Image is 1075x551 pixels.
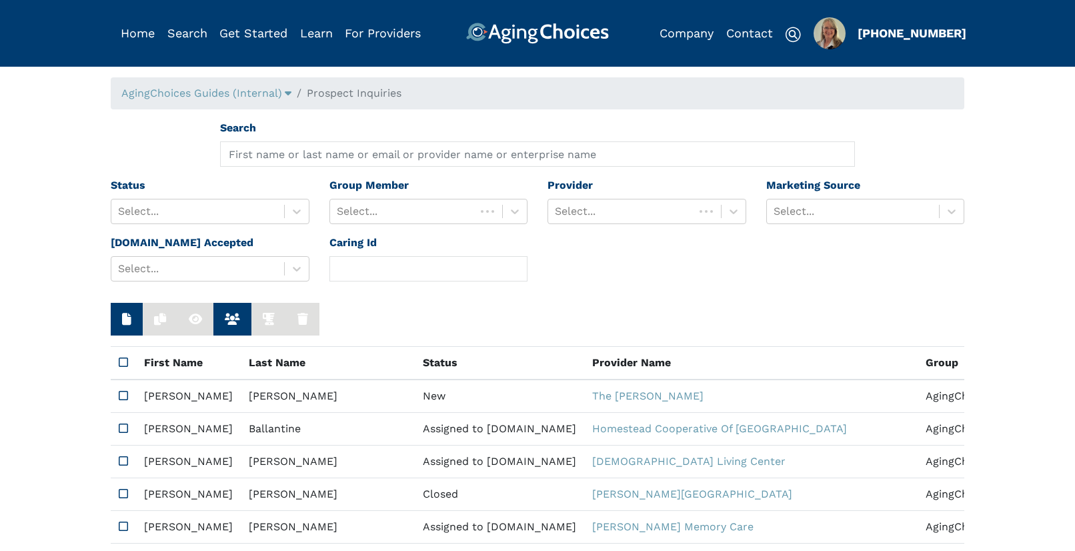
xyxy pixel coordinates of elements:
img: search-icon.svg [785,27,801,43]
td: [PERSON_NAME] [136,380,241,413]
label: Search [220,120,256,136]
button: New [111,303,143,336]
label: Group Member [329,177,409,193]
td: [PERSON_NAME] [241,446,415,478]
a: For Providers [345,26,421,40]
td: [PERSON_NAME] [136,511,241,544]
a: [PERSON_NAME][GEOGRAPHIC_DATA] [592,488,792,500]
div: Popover trigger [121,85,291,101]
span: Prospect Inquiries [307,87,401,99]
td: New [415,380,584,413]
th: Status [415,347,584,380]
td: [PERSON_NAME] [136,413,241,446]
th: Last Name [241,347,415,380]
a: Home [121,26,155,40]
button: View Members [213,303,251,336]
a: AgingChoices Guides (Internal) [121,87,291,99]
td: [PERSON_NAME] [136,478,241,511]
a: Get Started [219,26,287,40]
td: Assigned to [DOMAIN_NAME] [415,413,584,446]
img: 0d6ac745-f77c-4484-9392-b54ca61ede62.jpg [814,17,846,49]
td: Ballantine [241,413,415,446]
span: AgingChoices Guides (Internal) [121,87,282,99]
td: [PERSON_NAME] [241,511,415,544]
label: Provider [548,177,593,193]
a: Learn [300,26,333,40]
div: Popover trigger [814,17,846,49]
td: [PERSON_NAME] [136,446,241,478]
button: Duplicate [143,303,177,336]
a: Homestead Cooperative Of [GEOGRAPHIC_DATA] [592,422,847,435]
button: Delete [286,303,319,336]
a: Contact [726,26,773,40]
nav: breadcrumb [111,77,964,109]
td: Assigned to [DOMAIN_NAME] [415,511,584,544]
a: [PHONE_NUMBER] [858,26,966,40]
a: Search [167,26,207,40]
a: The [PERSON_NAME] [592,390,704,402]
div: Popover trigger [167,23,207,44]
td: [PERSON_NAME] [241,380,415,413]
img: AgingChoices [466,23,609,44]
a: Company [660,26,714,40]
a: [PERSON_NAME] Memory Care [592,520,754,533]
label: Status [111,177,145,193]
button: Run Integrations [251,303,286,336]
input: First name or last name or email or provider name or enterprise name [220,141,856,167]
label: Caring Id [329,235,377,251]
td: Closed [415,478,584,511]
th: First Name [136,347,241,380]
a: [DEMOGRAPHIC_DATA] Living Center [592,455,786,468]
td: Assigned to [DOMAIN_NAME] [415,446,584,478]
th: Provider Name [584,347,918,380]
button: View [177,303,213,336]
label: [DOMAIN_NAME] Accepted [111,235,253,251]
label: Marketing Source [766,177,860,193]
td: [PERSON_NAME] [241,478,415,511]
